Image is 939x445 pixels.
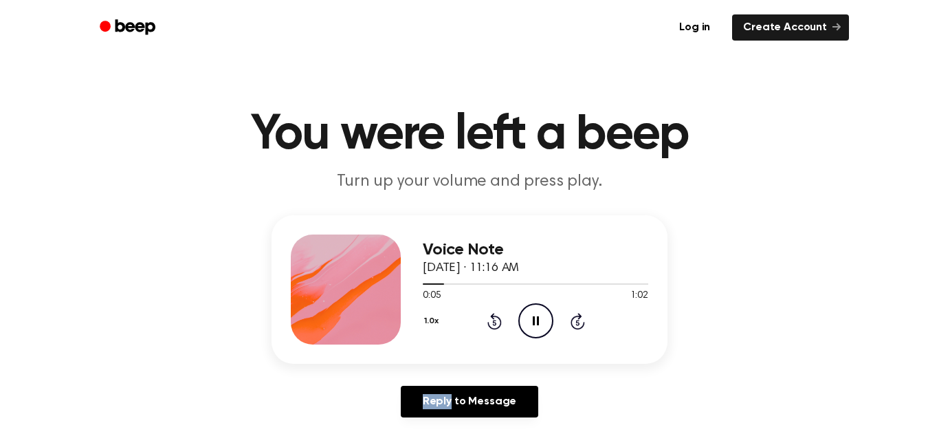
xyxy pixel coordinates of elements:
[665,12,724,43] a: Log in
[630,289,648,303] span: 1:02
[90,14,168,41] a: Beep
[423,241,648,259] h3: Voice Note
[118,110,821,160] h1: You were left a beep
[401,386,538,417] a: Reply to Message
[423,289,441,303] span: 0:05
[732,14,849,41] a: Create Account
[206,171,733,193] p: Turn up your volume and press play.
[423,262,519,274] span: [DATE] · 11:16 AM
[423,310,443,333] button: 1.0x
